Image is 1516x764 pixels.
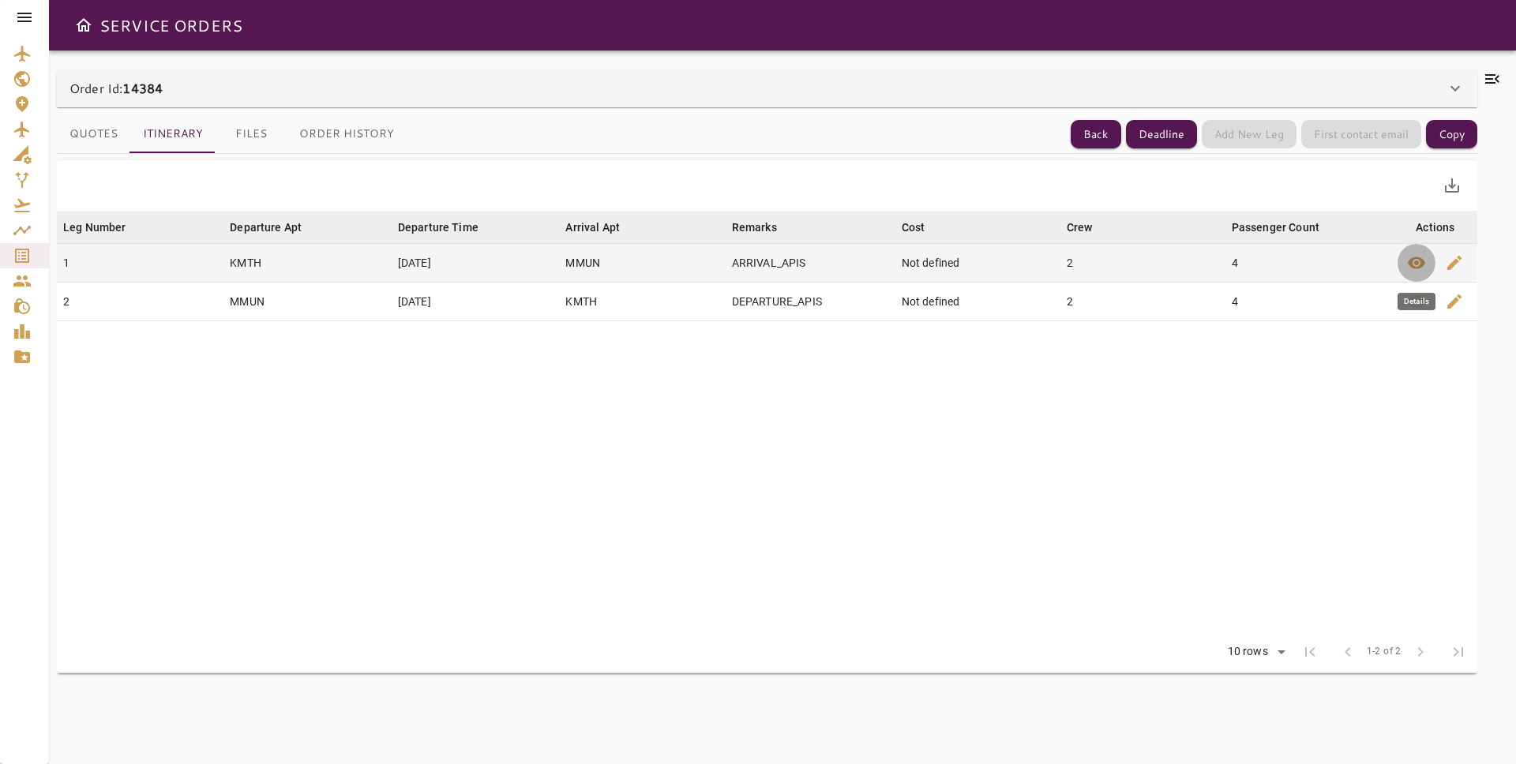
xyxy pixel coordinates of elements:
[559,283,725,321] td: KMTH
[1067,218,1093,237] div: Crew
[1398,283,1435,320] button: Details
[57,69,1477,107] div: Order Id:14384
[99,13,242,38] h6: SERVICE ORDERS
[1060,244,1225,283] td: 2
[69,79,163,98] p: Order Id:
[68,9,99,41] button: Open drawer
[1126,120,1197,149] button: Deadline
[1435,283,1473,320] button: Edit Leg
[726,283,895,321] td: DEPARTURE_APIS
[1435,244,1473,282] button: Edit Leg
[57,115,130,153] button: Quotes
[223,244,392,283] td: KMTH
[1224,645,1272,658] div: 10 rows
[392,283,560,321] td: [DATE]
[1439,633,1477,671] span: Last Page
[230,218,322,237] span: Departure Apt
[732,218,777,237] div: Remarks
[902,218,946,237] span: Cost
[57,244,223,283] td: 1
[392,244,560,283] td: [DATE]
[1071,120,1121,149] button: Back
[726,244,895,283] td: ARRIVAL_APIS
[895,244,1060,283] td: Not defined
[1060,283,1225,321] td: 2
[223,283,392,321] td: MMUN
[230,218,302,237] div: Departure Apt
[1232,218,1340,237] span: Passenger Count
[57,283,223,321] td: 2
[57,115,407,153] div: basic tabs example
[559,244,725,283] td: MMUN
[63,218,126,237] div: Leg Number
[732,218,797,237] span: Remarks
[1445,253,1464,272] span: edit
[1426,120,1477,149] button: Copy
[1433,167,1471,204] button: Export
[1443,176,1462,195] span: save_alt
[1218,640,1291,664] div: 10 rows
[895,283,1060,321] td: Not defined
[122,79,163,97] b: 14384
[63,218,147,237] span: Leg Number
[398,218,478,237] div: Departure Time
[902,218,925,237] div: Cost
[1445,292,1464,311] span: edit
[1232,218,1319,237] div: Passenger Count
[1402,633,1439,671] span: Next Page
[398,218,499,237] span: Departure Time
[287,115,407,153] button: Order History
[1225,283,1394,321] td: 4
[216,115,287,153] button: Files
[1291,633,1329,671] span: First Page
[565,218,620,237] div: Arrival Apt
[1067,218,1113,237] span: Crew
[1367,644,1402,660] span: 1-2 of 2
[130,115,216,153] button: Itinerary
[1225,244,1394,283] td: 4
[565,218,640,237] span: Arrival Apt
[1329,633,1367,671] span: Previous Page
